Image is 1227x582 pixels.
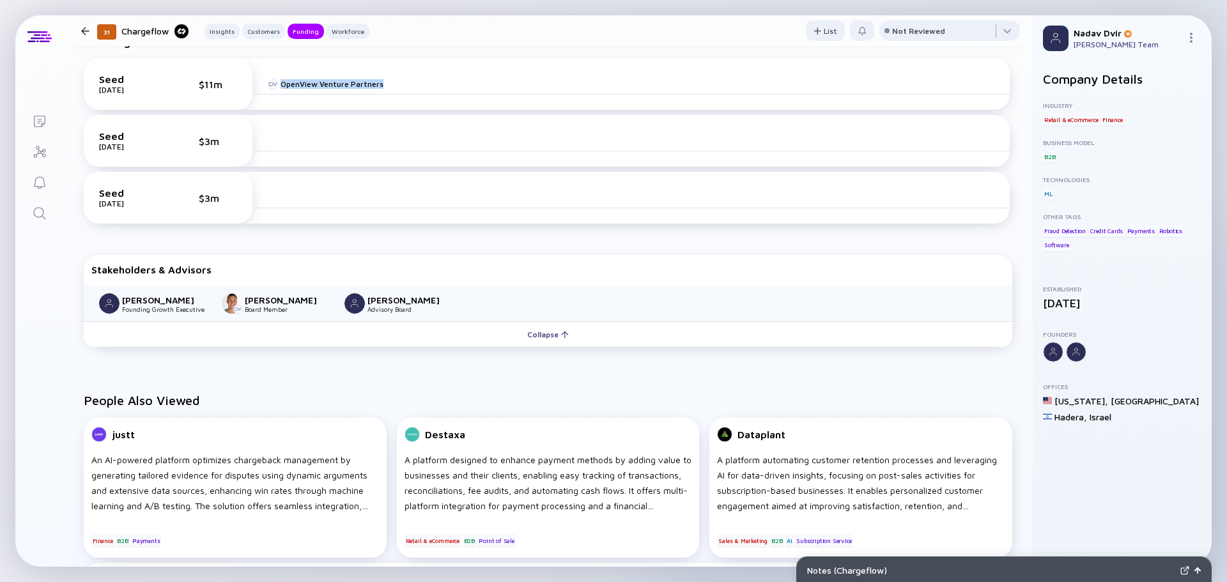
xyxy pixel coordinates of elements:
[268,79,383,89] a: OpenView Venture Partners
[122,305,206,313] div: Founding Growth Executive
[1090,411,1111,422] div: Israel
[367,295,452,305] div: [PERSON_NAME]
[1101,113,1124,126] div: Finance
[807,565,1175,576] div: Notes ( Chargeflow )
[1043,176,1201,183] div: Technologies
[242,25,285,38] div: Customers
[1043,285,1201,293] div: Established
[131,534,161,547] div: Payments
[405,452,692,514] div: A platform designed to enhance payment methods by adding value to businesses and their clients, e...
[1043,113,1099,126] div: Retail & eCommerce
[770,534,783,547] div: B2B
[91,452,379,514] div: An AI-powered platform optimizes chargeback management by generating tailored evidence for disput...
[204,25,240,38] div: Insights
[1054,411,1087,422] div: Hadera ,
[99,142,163,151] div: [DATE]
[367,305,452,313] div: Advisory Board
[15,135,63,166] a: Investor Map
[1126,224,1156,237] div: Payments
[288,25,324,38] div: Funding
[121,23,189,39] div: Chargeflow
[1043,396,1052,405] img: United States Flag
[1043,224,1087,237] div: Fraud Detection
[91,264,1005,275] div: Stakeholders & Advisors
[806,21,845,41] div: List
[717,534,769,547] div: Sales & Marketing
[1074,27,1181,38] div: Nadav Dvir
[245,295,329,305] div: [PERSON_NAME]
[199,135,237,147] div: $3m
[1043,412,1052,421] img: Israel Flag
[477,534,515,547] div: Point of Sale
[288,24,324,39] button: Funding
[1043,239,1070,252] div: Software
[806,20,845,41] button: List
[99,199,163,208] div: [DATE]
[116,534,129,547] div: B2B
[99,73,163,85] div: Seed
[327,25,369,38] div: Workforce
[91,534,114,547] div: Finance
[1043,213,1201,220] div: Other Tags
[1043,296,1201,310] div: [DATE]
[1043,102,1201,109] div: Industry
[15,105,63,135] a: Lists
[1054,395,1108,406] div: [US_STATE] ,
[344,293,365,314] img: David Shusterman picture
[1089,224,1125,237] div: Credit Cards
[1043,72,1201,86] h2: Company Details
[785,534,794,547] div: AI
[1043,150,1056,163] div: B2B
[99,85,163,95] div: [DATE]
[15,166,63,197] a: Reminders
[327,24,369,39] button: Workforce
[122,295,206,305] div: [PERSON_NAME]
[520,325,576,344] div: Collapse
[281,79,383,89] div: OpenView Venture Partners
[1043,383,1201,390] div: Offices
[405,534,461,547] div: Retail & eCommerce
[1074,40,1181,49] div: [PERSON_NAME] Team
[1111,395,1199,406] div: [GEOGRAPHIC_DATA]
[204,24,240,39] button: Insights
[1043,26,1069,51] img: Profile Picture
[242,24,285,39] button: Customers
[84,393,1012,408] h2: People Also Viewed
[1158,224,1184,237] div: Robotics
[397,418,700,563] a: DestaxaA platform designed to enhance payment methods by adding value to businesses and their cli...
[463,534,476,547] div: B2B
[199,192,237,204] div: $3m
[737,429,785,440] div: Dataplant
[245,305,329,313] div: Board Member
[892,26,945,36] div: Not Reviewed
[1194,567,1201,574] img: Open Notes
[99,187,163,199] div: Seed
[1043,330,1201,338] div: Founders
[1043,139,1201,146] div: Business Model
[15,197,63,227] a: Search
[717,452,1005,514] div: A platform automating customer retention processes and leveraging AI for data-driven insights, fo...
[99,293,120,314] img: Frank Frantz picture
[1043,187,1054,200] div: ML
[84,418,387,563] a: justtAn AI-powered platform optimizes chargeback management by generating tailored evidence for d...
[222,293,242,314] img: Tom Holahan picture
[199,79,237,90] div: $11m
[99,130,163,142] div: Seed
[709,418,1012,563] a: DataplantA platform automating customer retention processes and leveraging AI for data-driven ins...
[425,429,465,440] div: Destaxa
[1186,33,1196,43] img: Menu
[97,24,116,40] div: 31
[1180,566,1189,575] img: Expand Notes
[112,429,135,440] div: justt
[84,321,1012,347] button: Collapse
[795,534,853,547] div: Subscription Service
